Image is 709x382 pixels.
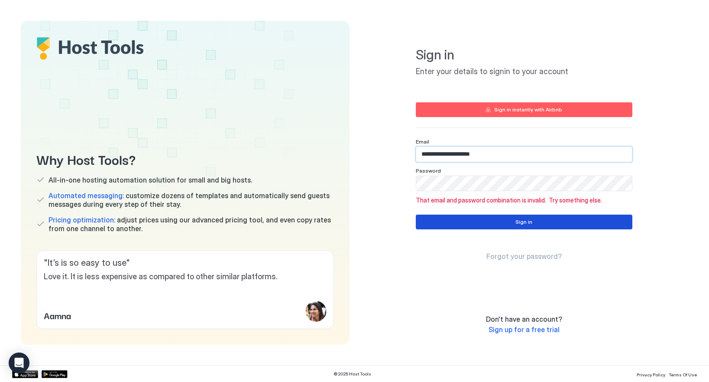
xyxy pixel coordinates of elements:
span: All-in-one hosting automation solution for small and big hosts. [49,176,252,184]
button: Sign in instantly with Airbnb [416,102,632,117]
div: Sign in [515,218,532,226]
span: Enter your details to signin to your account [416,67,632,77]
span: Password [416,167,441,174]
span: customize dozens of templates and automatically send guests messages during every step of their s... [49,191,334,209]
div: profile [306,301,327,322]
span: Email [416,138,429,145]
input: Input Field [416,147,632,162]
a: Terms Of Use [669,369,697,379]
a: Google Play Store [42,370,68,378]
a: Forgot your password? [486,252,562,261]
input: Input Field [416,176,632,191]
span: adjust prices using our advanced pricing tool, and even copy rates from one channel to another. [49,215,334,233]
span: Terms Of Use [669,372,697,377]
span: " It’s is so easy to use " [44,258,327,268]
a: Privacy Policy [637,369,665,379]
a: Sign up for a free trial [489,325,560,334]
span: © 2025 Host Tools [333,371,371,377]
div: Sign in instantly with Airbnb [494,106,562,114]
span: Forgot your password? [486,252,562,261]
span: Don't have an account? [486,315,562,323]
span: Aamna [44,309,71,322]
span: Love it. It is less expensive as compared to other similar platforms. [44,272,327,282]
span: Automated messaging: [49,191,124,200]
span: Pricing optimization: [49,215,115,224]
span: Sign in [416,47,632,63]
div: Open Intercom Messenger [9,353,29,373]
span: Why Host Tools? [36,149,334,169]
span: That email and password combination is invalid. Try something else. [416,196,632,204]
a: App Store [12,370,38,378]
button: Sign in [416,215,632,229]
span: Privacy Policy [637,372,665,377]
